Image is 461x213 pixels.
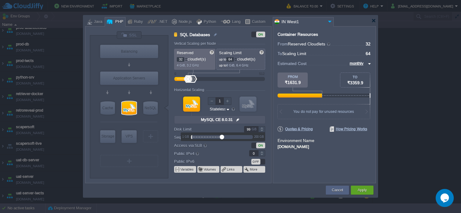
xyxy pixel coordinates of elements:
[252,126,258,132] div: GB
[256,32,265,37] div: ON
[219,55,263,62] p: cloudlet(s)
[157,17,167,26] div: .NET
[181,135,191,138] div: 1 GB
[177,63,199,67] span: 4 GiB, 3.2 GHz
[174,142,235,149] label: Access via SLB
[330,126,367,132] span: How Pricing Works
[92,17,102,26] div: Java
[366,42,370,46] span: 32
[219,63,226,67] span: up to
[174,126,235,132] label: Disk Limit
[174,72,176,76] div: 0
[100,130,115,143] div: Storage Containers
[180,167,194,172] button: Variables
[285,80,301,85] span: ₹1631.9
[251,159,260,165] div: OFF
[288,42,331,46] span: Reserved Cloudlets
[227,167,235,172] button: Links
[366,51,370,56] span: 64
[143,101,158,115] div: NoSQL Databases
[253,135,265,138] div: 200 GB
[332,187,343,193] button: Cancel
[250,17,265,26] div: Custom
[177,55,213,62] p: cloudlet(s)
[278,51,282,56] span: To
[100,101,115,115] div: Cache
[340,75,370,79] div: TO
[174,134,235,140] label: Sequential restart delay
[122,101,136,115] div: SQL Databases
[100,155,158,167] div: Create New Layer
[143,130,158,142] div: Create New Layer
[219,51,242,55] span: Scaling Limit
[177,17,192,26] div: Node.js
[204,167,217,172] button: Volumes
[250,167,258,172] button: More
[174,88,206,92] div: Horizontal Scaling
[278,60,307,67] span: Estimated Cost
[278,32,318,37] div: Container Resources
[174,42,218,46] div: Vertical Scaling per Node
[100,45,158,58] div: Balancing
[219,57,226,61] span: up to
[278,126,313,132] span: Quotas & Pricing
[278,75,308,79] div: FROM
[100,130,115,142] div: Storage
[436,189,455,207] iframe: chat widget
[226,63,249,67] span: 8 GiB, 6.4 GHz
[256,143,265,148] div: ON
[202,17,216,26] div: Python
[100,72,158,85] div: Application Servers
[122,130,137,143] div: Elastic VPS
[143,101,158,115] div: NoSQL
[358,187,367,193] button: Apply
[122,130,137,142] div: VPS
[174,150,235,157] label: Public IPv4
[113,17,123,26] div: PHP
[278,42,288,46] span: From
[259,72,265,76] div: 512
[230,17,240,26] div: Lang
[132,17,143,26] div: Ruby
[174,158,235,165] label: Public IPv6
[278,144,371,149] div: [DOMAIN_NAME]
[100,45,158,58] div: Load Balancer
[282,51,306,56] span: Scaling Limit
[278,138,314,143] label: Environment Name
[347,80,363,85] span: ₹3359.9
[177,51,193,55] span: Reserved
